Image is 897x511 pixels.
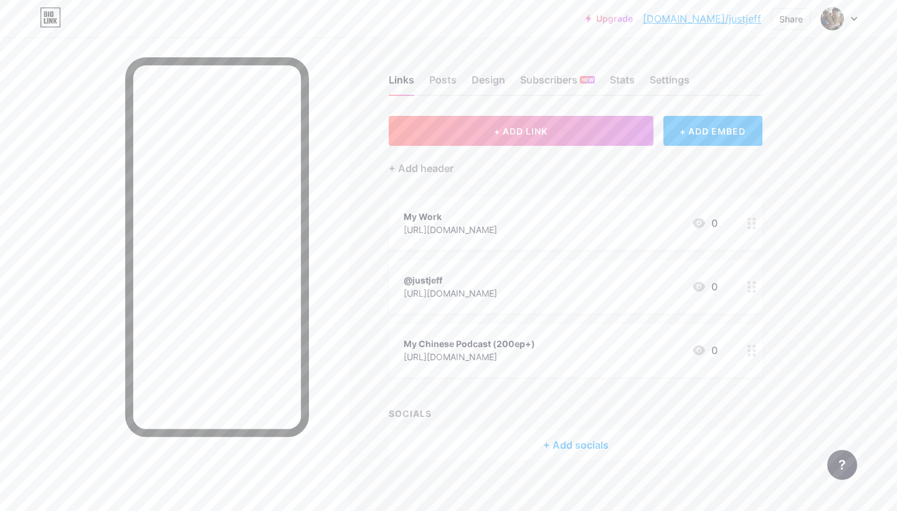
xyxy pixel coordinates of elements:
div: [URL][DOMAIN_NAME] [404,350,535,363]
div: + Add header [389,161,453,176]
div: @justjeff [404,274,497,287]
div: Subscribers [520,72,595,95]
img: justjeff [820,7,844,31]
div: 0 [691,216,718,231]
span: NEW [582,76,594,84]
div: [URL][DOMAIN_NAME] [404,223,497,236]
div: My Work [404,210,497,223]
div: Share [779,12,803,26]
a: Upgrade [586,14,633,24]
div: [URL][DOMAIN_NAME] [404,287,497,300]
div: + ADD EMBED [663,116,762,146]
div: Links [389,72,414,95]
div: SOCIALS [389,407,762,420]
div: Stats [610,72,635,95]
div: 0 [691,279,718,294]
div: + Add socials [389,430,762,460]
div: My Chinese Podcast (200ep+) [404,337,535,350]
button: + ADD LINK [389,116,653,146]
a: [DOMAIN_NAME]/justjeff [643,11,761,26]
div: 0 [691,343,718,358]
div: Design [472,72,505,95]
div: Settings [650,72,690,95]
span: + ADD LINK [494,126,548,136]
div: Posts [429,72,457,95]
